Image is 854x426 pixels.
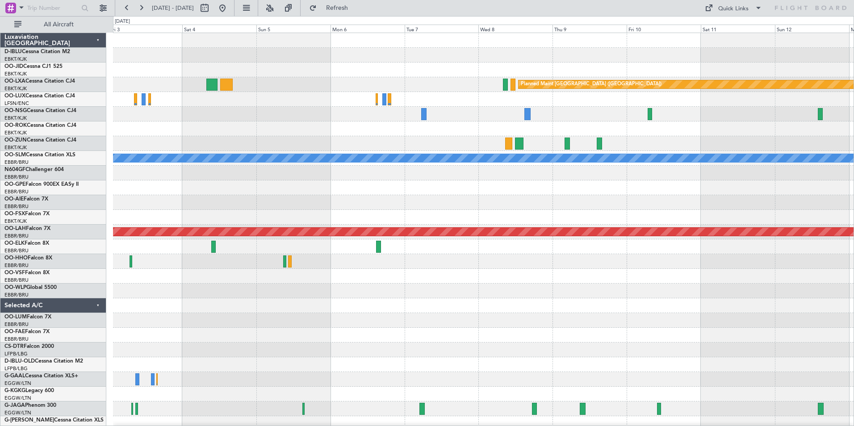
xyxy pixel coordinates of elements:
a: EBKT/KJK [4,144,27,151]
div: Sun 5 [256,25,331,33]
a: LFPB/LBG [4,365,28,372]
span: CS-DTR [4,344,24,349]
div: Tue 7 [405,25,479,33]
a: EBBR/BRU [4,336,29,342]
a: EBBR/BRU [4,203,29,210]
a: G-KGKGLegacy 600 [4,388,54,393]
a: OO-ROKCessna Citation CJ4 [4,123,76,128]
button: Refresh [305,1,359,15]
div: Sun 12 [775,25,849,33]
span: G-GAAL [4,373,25,379]
a: OO-VSFFalcon 8X [4,270,50,276]
a: OO-LUXCessna Citation CJ4 [4,93,75,99]
span: Refresh [318,5,356,11]
a: EBBR/BRU [4,321,29,328]
span: OO-FAE [4,329,25,334]
span: OO-VSF [4,270,25,276]
span: G-JAGA [4,403,25,408]
a: G-GAALCessna Citation XLS+ [4,373,78,379]
span: OO-GPE [4,182,25,187]
span: OO-LUX [4,93,25,99]
div: Wed 8 [478,25,553,33]
a: N604GFChallenger 604 [4,167,64,172]
span: OO-FSX [4,211,25,217]
div: Mon 6 [331,25,405,33]
div: Quick Links [718,4,749,13]
a: EBKT/KJK [4,56,27,63]
span: OO-ROK [4,123,27,128]
a: OO-LUMFalcon 7X [4,314,51,320]
a: OO-JIDCessna CJ1 525 [4,64,63,69]
a: OO-LAHFalcon 7X [4,226,50,231]
span: OO-LAH [4,226,26,231]
a: EBBR/BRU [4,188,29,195]
a: EBBR/BRU [4,159,29,166]
span: OO-ELK [4,241,25,246]
a: EGGW/LTN [4,380,31,387]
div: Fri 3 [108,25,182,33]
span: OO-AIE [4,196,24,202]
a: EBKT/KJK [4,218,27,225]
a: EBKT/KJK [4,71,27,77]
div: Sat 11 [701,25,775,33]
span: OO-WLP [4,285,26,290]
span: OO-LUM [4,314,27,320]
a: D-IBLUCessna Citation M2 [4,49,70,54]
a: OO-LXACessna Citation CJ4 [4,79,75,84]
span: OO-LXA [4,79,25,84]
div: Planned Maint [GEOGRAPHIC_DATA] ([GEOGRAPHIC_DATA]) [521,78,661,91]
a: G-[PERSON_NAME]Cessna Citation XLS [4,418,104,423]
a: G-JAGAPhenom 300 [4,403,56,408]
a: OO-AIEFalcon 7X [4,196,48,202]
a: OO-ELKFalcon 8X [4,241,49,246]
button: All Aircraft [10,17,97,32]
a: OO-FSXFalcon 7X [4,211,50,217]
span: OO-SLM [4,152,26,158]
a: OO-WLPGlobal 5500 [4,285,57,290]
span: All Aircraft [23,21,94,28]
a: EBKT/KJK [4,115,27,121]
span: [DATE] - [DATE] [152,4,194,12]
a: OO-NSGCessna Citation CJ4 [4,108,76,113]
span: D-IBLU-OLD [4,359,35,364]
a: OO-FAEFalcon 7X [4,329,50,334]
span: D-IBLU [4,49,22,54]
a: LFPB/LBG [4,351,28,357]
a: OO-ZUNCessna Citation CJ4 [4,138,76,143]
span: OO-ZUN [4,138,27,143]
input: Trip Number [27,1,79,15]
a: OO-SLMCessna Citation XLS [4,152,75,158]
div: Thu 9 [553,25,627,33]
span: G-KGKG [4,388,25,393]
a: EBKT/KJK [4,129,27,136]
div: [DATE] [115,18,130,25]
a: EGGW/LTN [4,409,31,416]
a: EBKT/KJK [4,85,27,92]
a: CS-DTRFalcon 2000 [4,344,54,349]
a: OO-HHOFalcon 8X [4,255,52,261]
a: OO-GPEFalcon 900EX EASy II [4,182,79,187]
a: EBBR/BRU [4,247,29,254]
a: LFSN/ENC [4,100,29,107]
a: EBBR/BRU [4,174,29,180]
span: OO-JID [4,64,23,69]
a: EBBR/BRU [4,292,29,298]
span: OO-NSG [4,108,27,113]
a: EBBR/BRU [4,262,29,269]
div: Sat 4 [182,25,256,33]
a: EBBR/BRU [4,233,29,239]
a: EGGW/LTN [4,395,31,401]
span: N604GF [4,167,25,172]
div: Fri 10 [627,25,701,33]
button: Quick Links [700,1,766,15]
a: EBBR/BRU [4,277,29,284]
span: OO-HHO [4,255,28,261]
a: D-IBLU-OLDCessna Citation M2 [4,359,83,364]
span: G-[PERSON_NAME] [4,418,54,423]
